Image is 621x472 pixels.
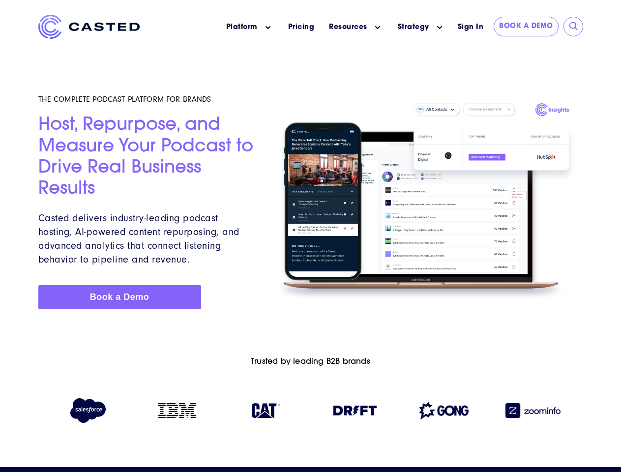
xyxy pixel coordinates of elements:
[38,285,201,309] a: Book a Demo
[333,406,377,415] img: Drift logo
[38,357,583,367] h6: Trusted by leading B2B brands
[158,403,196,418] img: IBM logo
[38,115,259,200] h2: Host, Repurpose, and Measure Your Podcast to Drive Real Business Results
[569,22,579,31] input: Submit
[452,17,489,38] a: Sign In
[38,212,239,265] span: Casted delivers industry-leading podcast hosting, AI-powered content repurposing, and advanced an...
[270,98,583,306] img: Homepage Hero
[288,22,315,32] a: Pricing
[38,15,140,39] img: Casted_Logo_Horizontal_FullColor_PUR_BLUE
[252,403,280,418] img: Caterpillar logo
[66,398,110,423] img: Salesforce logo
[419,402,469,419] img: Gong logo
[505,403,561,418] img: Zoominfo logo
[90,292,149,302] span: Book a Demo
[329,22,367,32] a: Resources
[398,22,429,32] a: Strategy
[494,17,559,36] a: Book a Demo
[154,15,452,40] nav: Main menu
[38,94,259,104] h5: THE COMPLETE PODCAST PLATFORM FOR BRANDS
[226,22,258,32] a: Platform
